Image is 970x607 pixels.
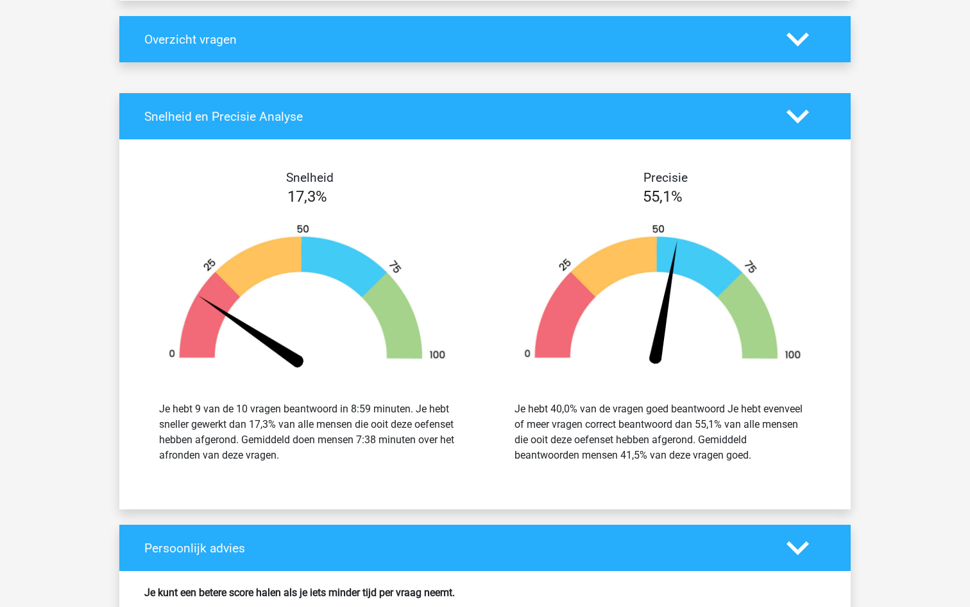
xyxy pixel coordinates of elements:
[144,170,475,185] h4: Snelheid
[500,170,831,185] h4: Precisie
[144,32,767,47] h4: Overzicht vragen
[504,224,821,371] img: 55.29014c7fce35.png
[159,401,455,463] div: Je hebt 9 van de 10 vragen beantwoord in 8:59 minuten. Je hebt sneller gewerkt dan 17,3% van alle...
[515,401,811,463] div: Je hebt 40,0% van de vragen goed beantwoord Je hebt evenveel of meer vragen correct beantwoord da...
[149,224,466,371] img: 17.26cf2381989f.png
[144,541,767,556] h4: Persoonlijk advies
[643,188,683,206] span: 55,1%
[287,188,327,206] span: 17,3%
[144,109,767,124] h4: Snelheid en Precisie Analyse
[144,586,826,599] h6: Je kunt een betere score halen als je iets minder tijd per vraag neemt.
